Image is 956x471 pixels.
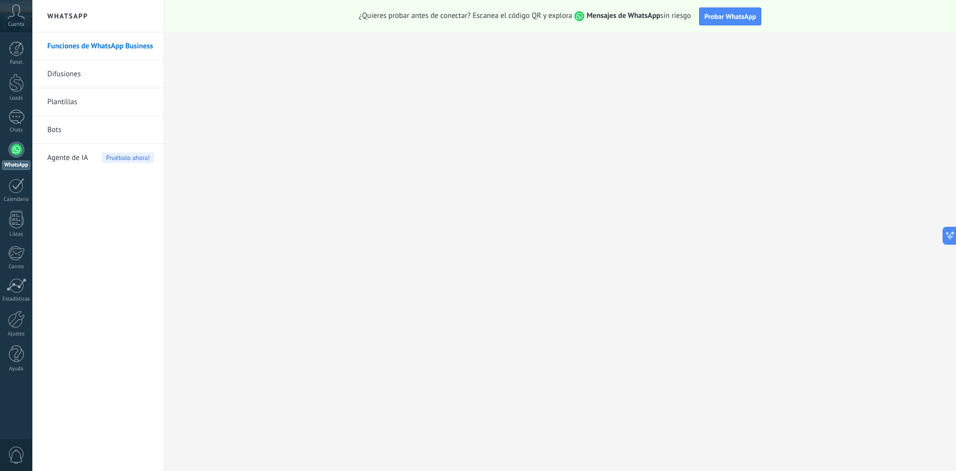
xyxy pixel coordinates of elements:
[2,231,31,238] div: Listas
[2,264,31,270] div: Correo
[2,331,31,337] div: Ajustes
[2,127,31,134] div: Chats
[705,12,756,21] span: Probar WhatsApp
[8,21,24,28] span: Cuenta
[47,144,154,172] a: Agente de IAPruébalo ahora!
[32,116,164,144] li: Bots
[47,88,154,116] a: Plantillas
[2,196,31,203] div: Calendario
[47,32,154,60] a: Funciones de WhatsApp Business
[699,7,762,25] button: Probar WhatsApp
[32,144,164,171] li: Agente de IA
[47,116,154,144] a: Bots
[2,59,31,66] div: Panel
[2,366,31,372] div: Ayuda
[102,153,154,163] span: Pruébalo ahora!
[587,11,660,20] strong: Mensajes de WhatsApp
[47,144,88,172] span: Agente de IA
[359,11,691,21] span: ¿Quieres probar antes de conectar? Escanea el código QR y explora sin riesgo
[2,160,30,170] div: WhatsApp
[2,296,31,303] div: Estadísticas
[47,60,154,88] a: Difusiones
[32,60,164,88] li: Difusiones
[2,95,31,102] div: Leads
[32,32,164,60] li: Funciones de WhatsApp Business
[32,88,164,116] li: Plantillas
